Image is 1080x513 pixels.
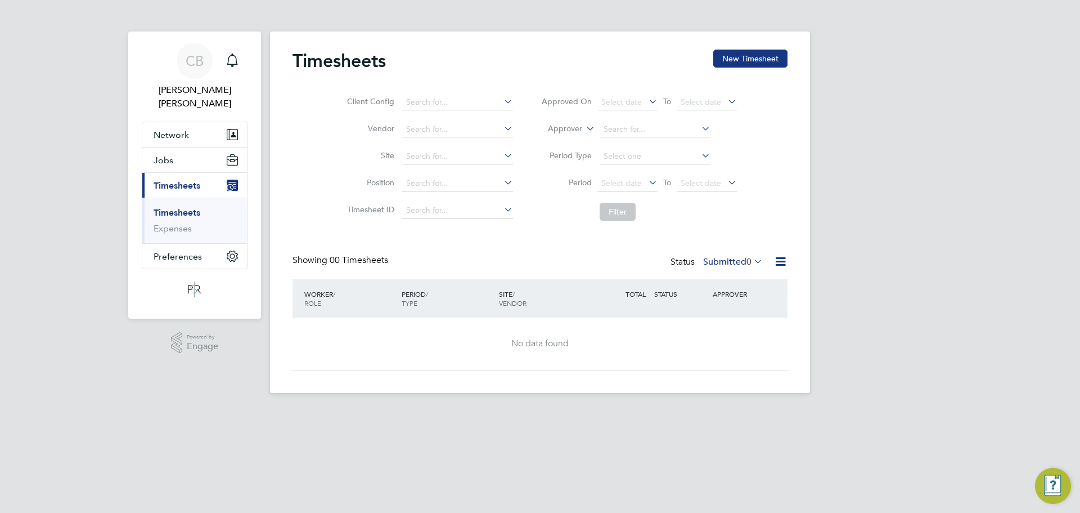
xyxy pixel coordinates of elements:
div: PERIOD [399,284,496,313]
span: Select date [681,97,721,107]
span: Timesheets [154,180,200,191]
label: Period [541,177,592,188]
input: Search for... [402,95,513,110]
div: APPROVER [710,284,768,304]
span: Powered by [187,332,218,342]
div: Timesheets [142,198,247,243]
span: / [333,289,335,298]
span: / [426,289,428,298]
label: Site [344,150,394,160]
span: Jobs [154,155,173,166]
label: Submitted [703,256,763,267]
span: Engage [187,342,218,351]
span: Connor Bedwell [142,83,247,110]
label: Vendor [344,123,394,133]
span: Select date [681,178,721,188]
span: Preferences [154,251,202,262]
a: Timesheets [154,207,200,218]
span: Select date [601,97,642,107]
span: Network [154,130,189,140]
span: TOTAL [625,289,646,298]
span: 00 Timesheets [330,255,388,266]
div: STATUS [651,284,710,304]
label: Client Config [344,96,394,106]
input: Select one [600,149,710,164]
label: Approver [532,123,582,135]
nav: Main navigation [128,32,261,319]
span: To [660,94,674,109]
span: Select date [601,178,642,188]
span: / [512,289,515,298]
span: CB [186,53,204,68]
span: ROLE [304,298,321,307]
span: 0 [746,256,751,267]
input: Search for... [402,203,513,218]
a: CB[PERSON_NAME] [PERSON_NAME] [142,43,247,110]
div: Showing [292,255,390,266]
button: Engage Resource Center [1035,468,1071,504]
div: Status [670,255,765,270]
button: Filter [600,203,636,221]
label: Position [344,177,394,188]
input: Search for... [402,149,513,164]
label: Timesheet ID [344,204,394,215]
input: Search for... [600,122,710,137]
span: To [660,175,674,190]
button: Network [142,122,247,147]
div: No data found [304,338,776,350]
a: Powered byEngage [171,332,219,354]
button: Timesheets [142,173,247,198]
span: TYPE [402,298,417,307]
label: Approved On [541,96,592,106]
span: VENDOR [499,298,526,307]
a: Go to home page [142,280,247,298]
input: Search for... [402,176,513,191]
h2: Timesheets [292,50,386,72]
button: Jobs [142,148,247,172]
img: psrsolutions-logo-retina.png [184,280,205,298]
div: SITE [496,284,593,313]
a: Expenses [154,223,192,234]
button: Preferences [142,244,247,269]
input: Search for... [402,122,513,137]
label: Period Type [541,150,592,160]
div: WORKER [301,284,399,313]
button: New Timesheet [713,50,787,68]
